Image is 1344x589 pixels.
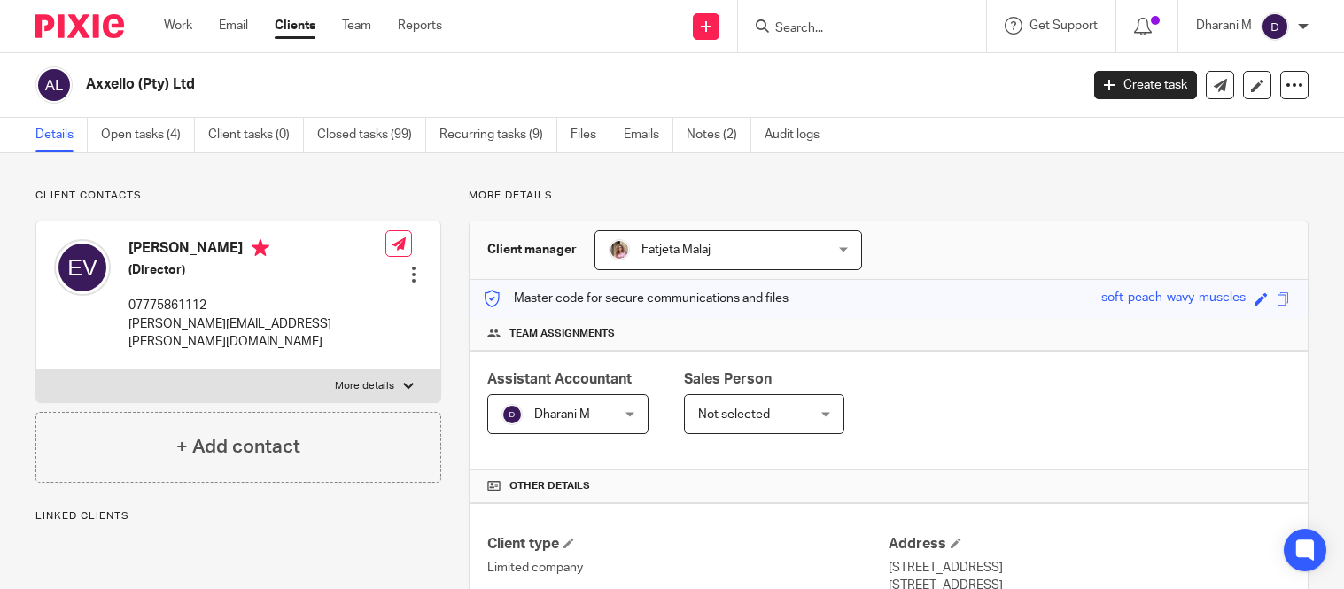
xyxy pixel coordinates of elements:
[439,118,557,152] a: Recurring tasks (9)
[208,118,304,152] a: Client tasks (0)
[698,408,770,421] span: Not selected
[487,535,889,554] h4: Client type
[54,239,111,296] img: svg%3E
[1101,289,1246,309] div: soft-peach-wavy-muscles
[128,239,385,261] h4: [PERSON_NAME]
[176,433,300,461] h4: + Add contact
[469,189,1309,203] p: More details
[335,379,394,393] p: More details
[35,509,441,523] p: Linked clients
[509,327,615,341] span: Team assignments
[1261,12,1289,41] img: svg%3E
[128,315,385,352] p: [PERSON_NAME][EMAIL_ADDRESS][PERSON_NAME][DOMAIN_NAME]
[342,17,371,35] a: Team
[35,189,441,203] p: Client contacts
[398,17,442,35] a: Reports
[773,21,933,37] input: Search
[687,118,751,152] a: Notes (2)
[571,118,610,152] a: Files
[501,404,523,425] img: svg%3E
[1029,19,1098,32] span: Get Support
[219,17,248,35] a: Email
[624,118,673,152] a: Emails
[35,66,73,104] img: svg%3E
[35,118,88,152] a: Details
[509,479,590,493] span: Other details
[101,118,195,152] a: Open tasks (4)
[684,372,772,386] span: Sales Person
[487,372,632,386] span: Assistant Accountant
[889,559,1290,577] p: [STREET_ADDRESS]
[317,118,426,152] a: Closed tasks (99)
[86,75,871,94] h2: Axxello (Pty) Ltd
[641,244,711,256] span: Fatjeta Malaj
[487,241,577,259] h3: Client manager
[252,239,269,257] i: Primary
[483,290,789,307] p: Master code for secure communications and files
[164,17,192,35] a: Work
[275,17,315,35] a: Clients
[128,297,385,314] p: 07775861112
[889,535,1290,554] h4: Address
[534,408,590,421] span: Dharani M
[487,559,889,577] p: Limited company
[35,14,124,38] img: Pixie
[765,118,833,152] a: Audit logs
[1196,17,1252,35] p: Dharani M
[1094,71,1197,99] a: Create task
[609,239,630,260] img: MicrosoftTeams-image%20(5).png
[128,261,385,279] h5: (Director)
